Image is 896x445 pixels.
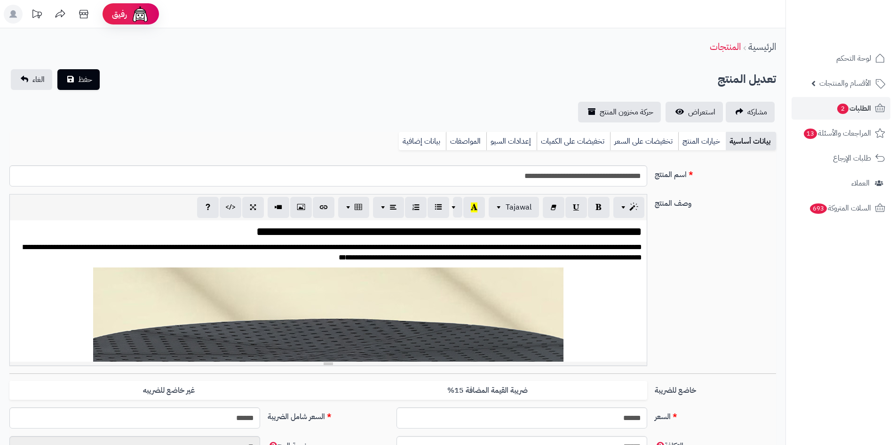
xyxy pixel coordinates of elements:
label: اسم المنتج [651,165,780,180]
a: حركة مخزون المنتج [578,102,661,122]
a: طلبات الإرجاع [792,147,890,170]
span: 13 [803,128,817,139]
span: 2 [837,103,848,114]
a: الطلبات2 [792,97,890,120]
a: مشاركه [726,102,775,122]
span: مشاركه [747,106,767,118]
a: استعراض [666,102,723,122]
span: الغاء [32,74,45,85]
a: الرئيسية [748,40,776,54]
span: المراجعات والأسئلة [803,127,871,140]
label: خاضع للضريبة [651,381,780,396]
a: تخفيضات على الكميات [537,132,610,151]
a: المراجعات والأسئلة13 [792,122,890,145]
span: السلات المتروكة [809,202,871,215]
span: الأقسام والمنتجات [819,77,871,90]
label: السعر [651,407,780,422]
label: وصف المنتج [651,194,780,209]
a: خيارات المنتج [678,132,726,151]
img: ai-face.png [131,5,150,24]
label: غير خاضع للضريبه [9,381,328,400]
span: لوحة التحكم [836,52,871,65]
button: حفظ [57,69,100,90]
span: العملاء [851,177,870,190]
h2: تعديل المنتج [718,70,776,89]
a: السلات المتروكة693 [792,197,890,219]
span: حفظ [78,74,92,85]
a: تخفيضات على السعر [610,132,678,151]
a: إعدادات السيو [486,132,537,151]
a: الغاء [11,69,52,90]
span: 693 [809,203,827,214]
a: بيانات أساسية [726,132,776,151]
span: Tajawal [506,202,531,213]
img: logo-2.png [832,7,887,27]
span: طلبات الإرجاع [833,152,871,165]
span: رفيق [112,8,127,20]
a: العملاء [792,172,890,194]
label: السعر شامل الضريبة [264,407,393,422]
a: المواصفات [446,132,486,151]
span: استعراض [688,106,715,118]
a: المنتجات [710,40,741,54]
a: تحديثات المنصة [25,5,48,26]
a: بيانات إضافية [399,132,446,151]
a: لوحة التحكم [792,47,890,70]
span: الطلبات [836,102,871,115]
label: ضريبة القيمة المضافة 15% [328,381,647,400]
button: Tajawal [489,197,539,218]
span: حركة مخزون المنتج [600,106,653,118]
